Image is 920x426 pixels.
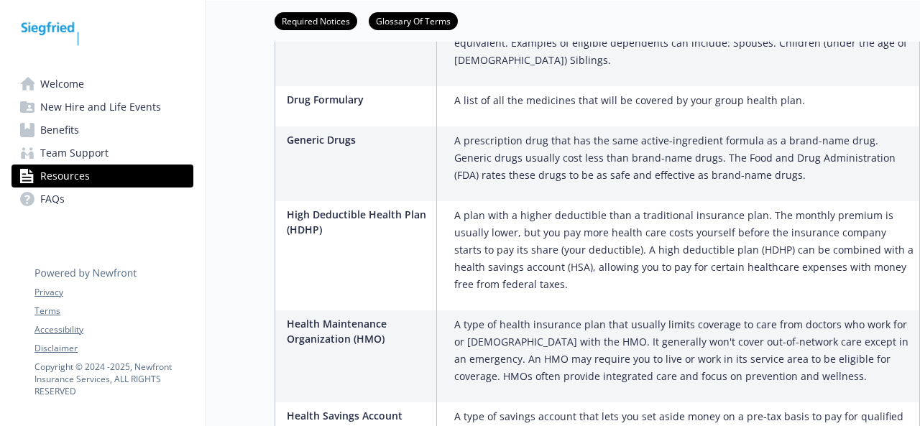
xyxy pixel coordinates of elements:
p: Copyright © 2024 - 2025 , Newfront Insurance Services, ALL RIGHTS RESERVED [34,361,193,397]
a: Resources [11,165,193,187]
p: Generic Drugs [287,132,431,147]
a: Disclaimer [34,342,193,355]
a: Required Notices [275,14,357,27]
p: High Deductible Health Plan (HDHP) [287,207,431,237]
p: A type of health insurance plan that usually limits coverage to care from doctors who work for or... [454,316,914,385]
span: Benefits [40,119,79,142]
a: Benefits [11,119,193,142]
a: FAQs [11,187,193,210]
a: Glossary Of Terms [369,14,458,27]
a: Privacy [34,286,193,299]
p: Health Maintenance Organization (HMO) [287,316,431,346]
a: Team Support [11,142,193,165]
a: Accessibility [34,323,193,336]
p: A list of all the medicines that will be covered by your group health plan. [454,92,805,109]
span: Welcome [40,73,84,96]
a: Terms [34,305,193,318]
p: Drug Formulary [287,92,431,107]
p: A plan with a higher deductible than a traditional insurance plan. The monthly premium is usually... [454,207,914,293]
span: Team Support [40,142,109,165]
span: Resources [40,165,90,187]
a: New Hire and Life Events [11,96,193,119]
p: A prescription drug that has the same active-ingredient formula as a brand-name drug. Generic dru... [454,132,914,184]
a: Welcome [11,73,193,96]
span: FAQs [40,187,65,210]
span: New Hire and Life Events [40,96,161,119]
